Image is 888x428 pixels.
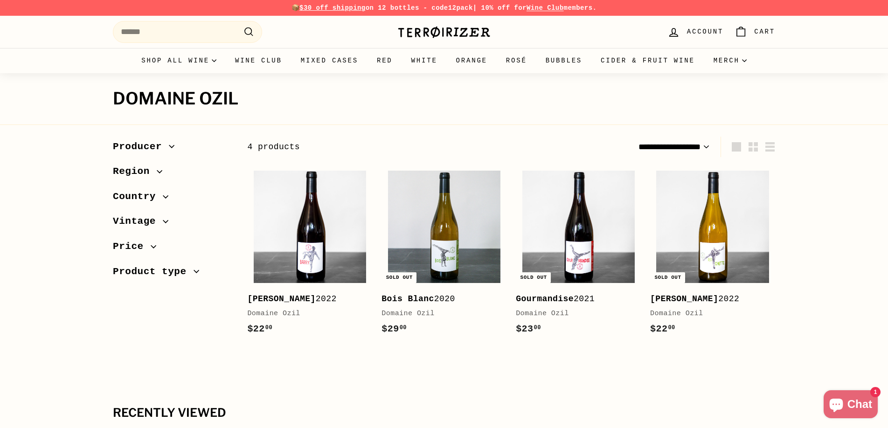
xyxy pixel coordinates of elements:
[247,140,511,154] div: 4 products
[113,161,232,186] button: Region
[113,186,232,212] button: Country
[729,18,781,46] a: Cart
[382,324,407,334] span: $29
[113,211,232,236] button: Vintage
[591,48,704,73] a: Cider & Fruit Wine
[516,324,541,334] span: $23
[382,292,497,306] div: 2020
[247,324,272,334] span: $22
[94,48,794,73] div: Primary
[247,292,363,306] div: 2022
[447,48,497,73] a: Orange
[113,139,169,155] span: Producer
[650,292,766,306] div: 2022
[247,164,372,345] a: [PERSON_NAME]2022Domaine Ozil
[650,308,766,319] div: Domaine Ozil
[516,308,631,319] div: Domaine Ozil
[113,137,232,162] button: Producer
[402,48,447,73] a: White
[650,324,675,334] span: $22
[516,292,631,306] div: 2021
[299,4,366,12] span: $30 off shipping
[651,272,685,283] div: Sold out
[291,48,368,73] a: Mixed Cases
[368,48,402,73] a: Red
[113,90,775,108] h1: Domaine Ozil
[382,272,416,283] div: Sold out
[687,27,723,37] span: Account
[226,48,291,73] a: Wine Club
[113,214,163,229] span: Vintage
[113,239,151,255] span: Price
[113,164,157,179] span: Region
[516,164,641,345] a: Sold out Gourmandise2021Domaine Ozil
[704,48,756,73] summary: Merch
[113,264,194,280] span: Product type
[668,324,675,331] sup: 00
[113,236,232,262] button: Price
[113,3,775,13] p: 📦 on 12 bottles - code | 10% off for members.
[247,294,315,304] b: [PERSON_NAME]
[448,4,473,12] strong: 12pack
[132,48,226,73] summary: Shop all wine
[497,48,536,73] a: Rosé
[400,324,407,331] sup: 00
[247,308,363,319] div: Domaine Ozil
[650,164,775,345] a: Sold out [PERSON_NAME]2022Domaine Ozil
[662,18,729,46] a: Account
[650,294,718,304] b: [PERSON_NAME]
[536,48,591,73] a: Bubbles
[113,407,775,420] div: Recently viewed
[517,272,551,283] div: Sold out
[113,262,232,287] button: Product type
[382,294,434,304] b: Bois Blanc
[821,390,881,421] inbox-online-store-chat: Shopify online store chat
[534,324,541,331] sup: 00
[754,27,775,37] span: Cart
[265,324,272,331] sup: 00
[382,164,506,345] a: Sold out Bois Blanc2020Domaine Ozil
[527,4,564,12] a: Wine Club
[382,308,497,319] div: Domaine Ozil
[113,189,163,205] span: Country
[516,294,574,304] b: Gourmandise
